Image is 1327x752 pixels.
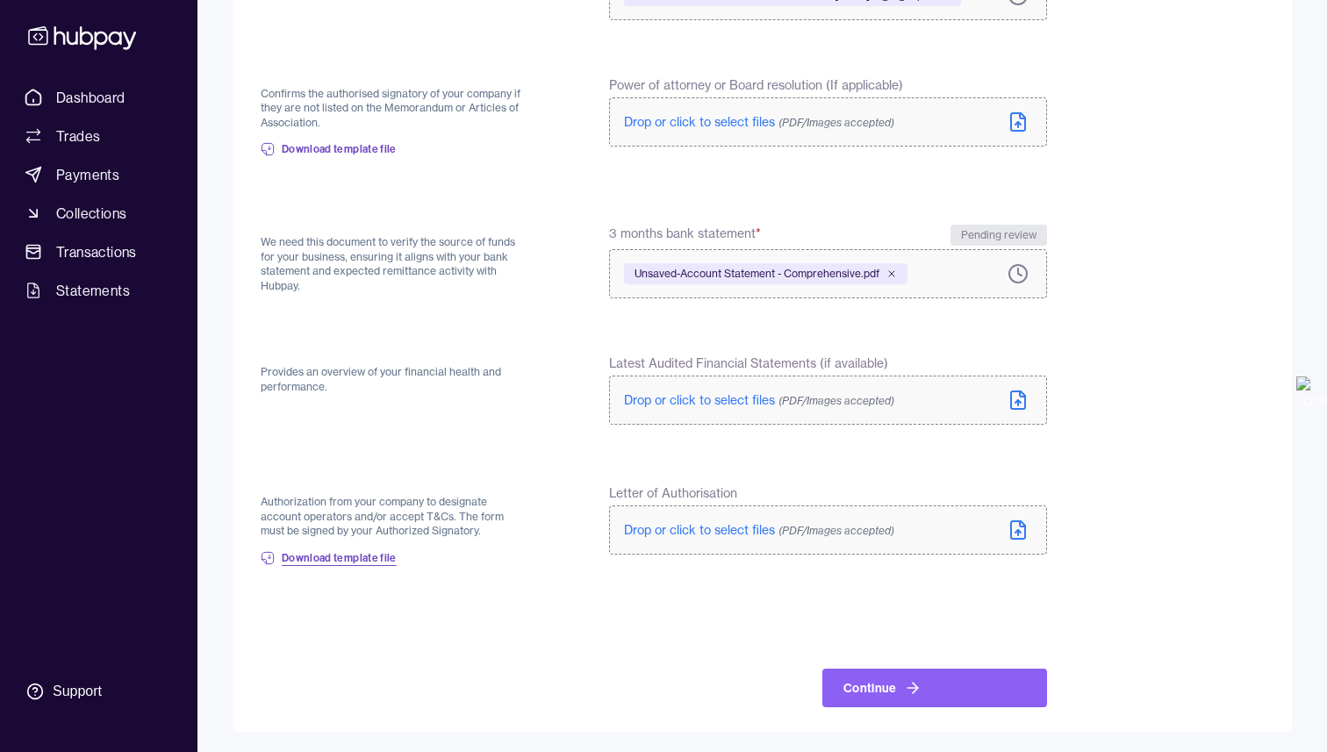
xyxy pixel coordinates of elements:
span: (PDF/Images accepted) [778,116,894,129]
div: Pending review [950,225,1047,246]
p: Confirms the authorised signatory of your company if they are not listed on the Memorandum or Art... [261,87,525,131]
span: Payments [56,164,119,185]
span: Letter of Authorisation [609,484,737,502]
span: Transactions [56,241,137,262]
a: Statements [18,275,180,306]
span: Unsaved-Account Statement - Comprehensive.pdf [635,267,879,281]
a: Download template file [261,130,397,168]
span: (PDF/Images accepted) [778,524,894,537]
a: Collections [18,197,180,229]
span: Statements [56,280,130,301]
span: Dashboard [56,87,126,108]
p: Authorization from your company to designate account operators and/or accept T&Cs. The form must ... [261,495,525,539]
div: Support [53,682,102,701]
a: Dashboard [18,82,180,113]
span: Power of attorney or Board resolution (If applicable) [609,76,903,94]
a: Download template file [261,539,397,577]
p: Provides an overview of your financial health and performance. [261,365,525,394]
span: Trades [56,125,100,147]
span: (PDF/Images accepted) [778,394,894,407]
a: Support [18,673,180,710]
a: Payments [18,159,180,190]
span: Drop or click to select files [624,392,894,408]
span: Download template file [282,551,397,565]
span: Drop or click to select files [624,522,894,538]
span: Latest Audited Financial Statements (if available) [609,355,888,372]
a: Trades [18,120,180,152]
span: Download template file [282,142,397,156]
p: We need this document to verify the source of funds for your business, ensuring it aligns with yo... [261,235,525,293]
span: Collections [56,203,126,224]
span: Drop or click to select files [624,114,894,130]
button: Continue [822,669,1047,707]
a: Transactions [18,236,180,268]
span: 3 months bank statement [609,225,761,246]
